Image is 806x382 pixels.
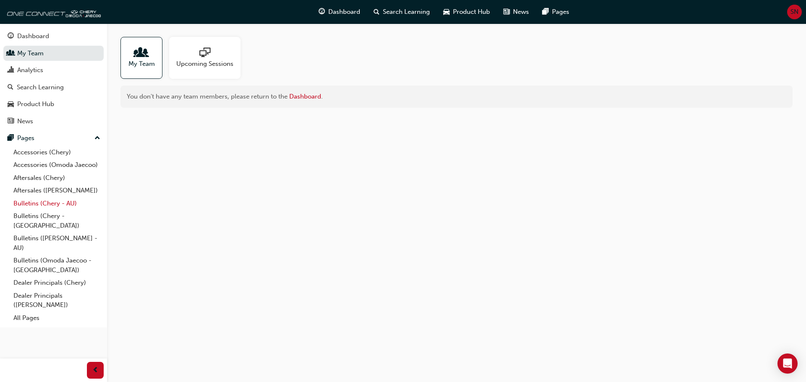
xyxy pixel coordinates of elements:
span: news-icon [8,118,14,125]
span: Dashboard [328,7,360,17]
a: Upcoming Sessions [169,37,247,79]
a: Dashboard [289,93,321,100]
a: News [3,114,104,129]
span: search-icon [374,7,379,17]
span: car-icon [443,7,450,17]
span: search-icon [8,84,13,91]
a: Accessories (Chery) [10,146,104,159]
a: search-iconSearch Learning [367,3,437,21]
div: Open Intercom Messenger [777,353,798,374]
div: Dashboard [17,31,49,41]
a: All Pages [10,312,104,325]
span: car-icon [8,101,14,108]
span: sessionType_ONLINE_URL-icon [199,47,210,59]
div: Analytics [17,65,43,75]
a: Accessories (Omoda Jaecoo) [10,159,104,172]
div: You don't have any team members, please return to the . [120,86,793,108]
span: Search Learning [383,7,430,17]
button: SN [787,5,802,19]
span: people-icon [136,47,147,59]
a: car-iconProduct Hub [437,3,497,21]
span: pages-icon [8,135,14,142]
span: guage-icon [319,7,325,17]
a: Bulletins (Chery - [GEOGRAPHIC_DATA]) [10,210,104,232]
img: oneconnect [4,3,101,20]
a: My Team [3,46,104,61]
a: Dealer Principals (Chery) [10,276,104,289]
div: Product Hub [17,99,54,109]
span: News [513,7,529,17]
a: Analytics [3,62,104,78]
a: Search Learning [3,80,104,95]
span: Upcoming Sessions [176,59,233,69]
div: News [17,117,33,126]
span: prev-icon [92,365,99,376]
span: pages-icon [542,7,549,17]
span: SN [790,7,798,17]
a: Dashboard [3,29,104,44]
span: up-icon [94,133,100,144]
span: Product Hub [453,7,490,17]
a: Dealer Principals ([PERSON_NAME]) [10,289,104,312]
a: My Team [120,37,169,79]
button: Pages [3,130,104,146]
span: My Team [128,59,155,69]
a: pages-iconPages [536,3,576,21]
a: Aftersales ([PERSON_NAME]) [10,184,104,197]
span: Pages [552,7,569,17]
div: Pages [17,133,34,143]
a: Bulletins ([PERSON_NAME] - AU) [10,232,104,254]
a: Bulletins (Omoda Jaecoo - [GEOGRAPHIC_DATA]) [10,254,104,276]
button: DashboardMy TeamAnalyticsSearch LearningProduct HubNews [3,27,104,130]
div: Search Learning [17,83,64,92]
a: Aftersales (Chery) [10,172,104,185]
span: people-icon [8,50,14,57]
span: news-icon [503,7,510,17]
span: chart-icon [8,67,14,74]
a: Bulletins (Chery - AU) [10,197,104,210]
a: Product Hub [3,96,104,112]
span: guage-icon [8,33,14,40]
a: news-iconNews [497,3,536,21]
a: guage-iconDashboard [312,3,367,21]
